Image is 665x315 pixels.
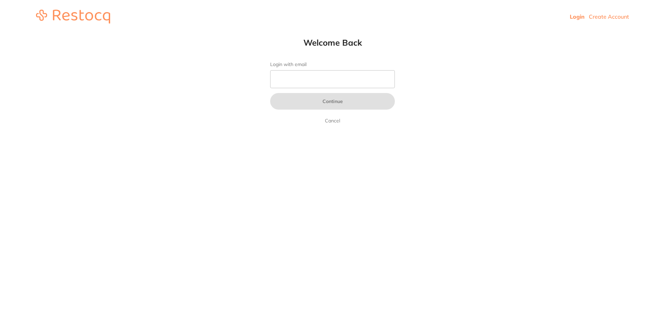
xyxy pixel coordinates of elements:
a: Create Account [589,13,629,20]
a: Cancel [323,117,342,125]
a: Login [570,13,585,20]
h1: Welcome Back [256,37,409,48]
img: restocq_logo.svg [36,10,110,24]
label: Login with email [270,62,395,67]
button: Continue [270,93,395,110]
